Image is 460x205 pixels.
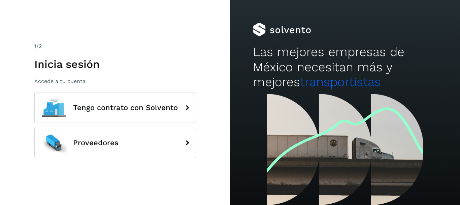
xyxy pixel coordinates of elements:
[34,42,196,50] div: /2
[34,78,196,84] p: Accede a tu cuenta
[34,128,196,158] button: Proveedores
[73,104,178,112] span: Tengo contrato con Solvento
[253,45,437,89] h2: Las mejores empresas de México necesitan más y mejores
[300,75,381,89] span: transportistas
[34,58,196,71] h1: Inicia sesión
[73,139,119,147] span: Proveedores
[34,93,196,123] button: Tengo contrato con Solvento
[34,43,36,49] span: 1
